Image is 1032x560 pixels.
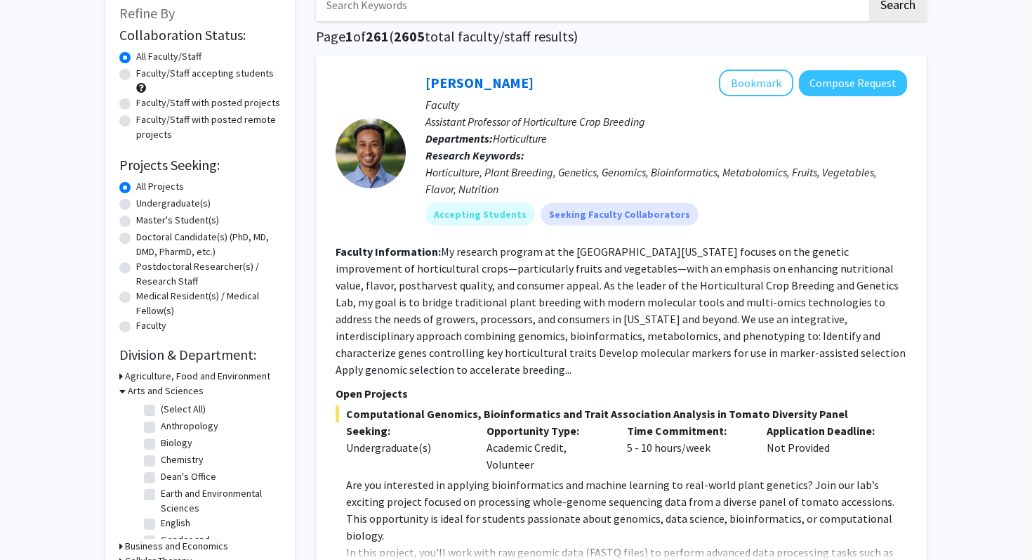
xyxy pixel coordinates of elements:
a: [PERSON_NAME] [425,74,534,91]
fg-read-more: My research program at the [GEOGRAPHIC_DATA][US_STATE] focuses on the genetic improvement of hort... [336,245,906,377]
h3: Business and Economics [125,539,228,554]
label: Anthropology [161,419,218,434]
h3: Arts and Sciences [128,384,204,398]
b: Research Keywords: [425,148,524,162]
label: Chemistry [161,452,204,467]
p: Opportunity Type: [487,422,606,439]
label: Faculty/Staff accepting students [136,66,274,81]
label: Faculty/Staff with posted remote projects [136,112,281,142]
label: Undergraduate(s) [136,196,211,211]
label: Dean's Office [161,469,216,484]
p: Faculty [425,96,907,113]
iframe: Chat [11,497,60,549]
h2: Division & Department: [119,346,281,363]
div: Undergraduate(s) [346,439,465,456]
label: All Faculty/Staff [136,49,201,64]
label: (Select All) [161,402,206,417]
p: Assistant Professor of Horticulture Crop Breeding [425,113,907,130]
h2: Collaboration Status: [119,27,281,44]
b: Departments: [425,131,493,145]
p: Are you interested in applying bioinformatics and machine learning to real-world plant genetics? ... [346,476,907,544]
p: Application Deadline: [767,422,886,439]
p: Time Commitment: [627,422,746,439]
p: Open Projects [336,385,907,402]
mat-chip: Seeking Faculty Collaborators [541,203,699,226]
label: Biology [161,436,192,450]
label: Doctoral Candidate(s) (PhD, MD, DMD, PharmD, etc.) [136,230,281,259]
label: All Projects [136,179,184,194]
span: 261 [366,27,389,45]
h3: Agriculture, Food and Environment [125,369,270,384]
button: Compose Request to Manoj Sapkota [799,70,907,96]
div: Academic Credit, Volunteer [476,422,616,473]
label: English [161,516,190,530]
span: Computational Genomics, Bioinformatics and Trait Association Analysis in Tomato Diversity Panel [336,405,907,422]
span: 1 [345,27,353,45]
label: Earth and Environmental Sciences [161,486,277,516]
mat-chip: Accepting Students [425,203,535,226]
span: Horticulture [493,131,547,145]
h2: Projects Seeking: [119,157,281,174]
label: Faculty/Staff with posted projects [136,96,280,110]
b: Faculty Information: [336,245,441,259]
label: Faculty [136,318,166,333]
h1: Page of ( total faculty/staff results) [316,28,927,45]
label: Master's Student(s) [136,213,219,228]
button: Add Manoj Sapkota to Bookmarks [719,70,793,96]
p: Seeking: [346,422,465,439]
div: 5 - 10 hours/week [616,422,757,473]
span: 2605 [394,27,425,45]
div: Horticulture, Plant Breeding, Genetics, Genomics, Bioinformatics, Metabolomics, Fruits, Vegetable... [425,164,907,197]
label: Postdoctoral Researcher(s) / Research Staff [136,259,281,289]
span: Refine By [119,4,175,22]
label: Medical Resident(s) / Medical Fellow(s) [136,289,281,318]
div: Not Provided [756,422,897,473]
